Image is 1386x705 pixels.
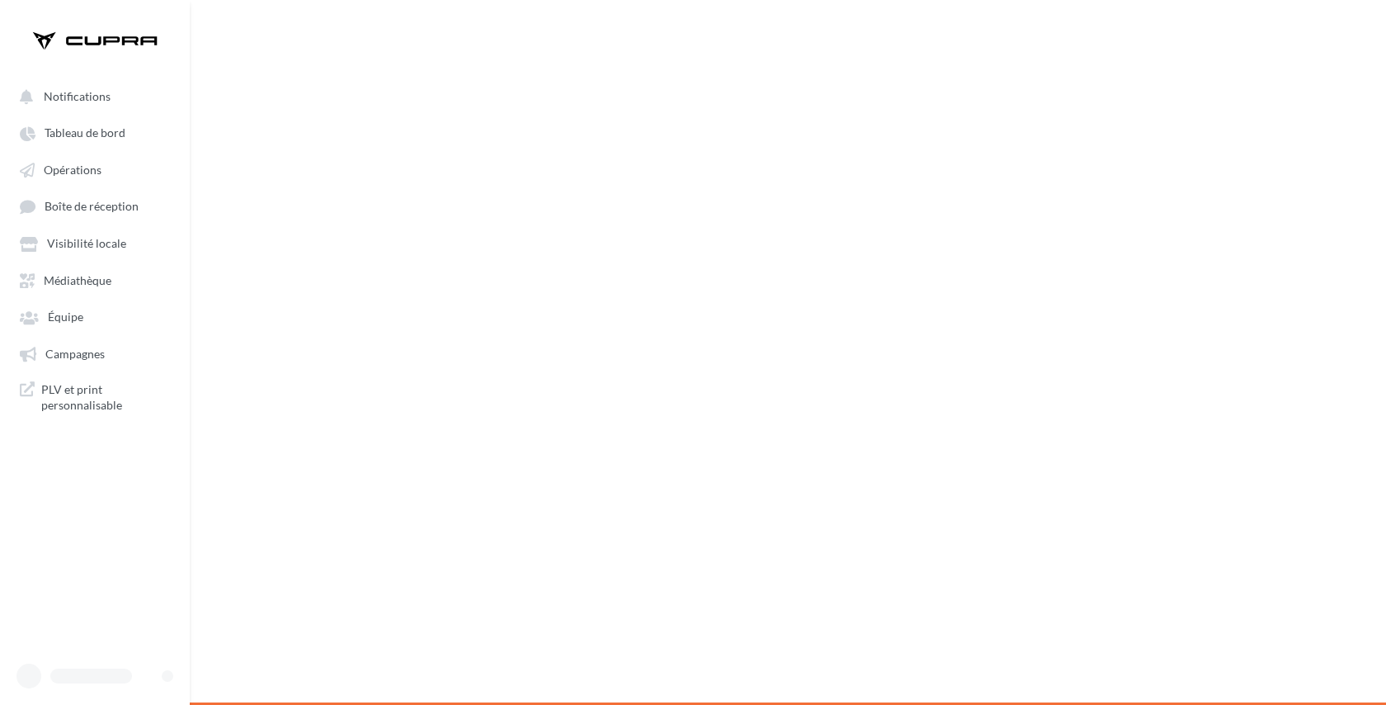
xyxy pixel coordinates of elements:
[10,117,180,147] a: Tableau de bord
[10,191,180,221] a: Boîte de réception
[10,338,180,368] a: Campagnes
[45,126,125,140] span: Tableau de bord
[10,228,180,258] a: Visibilité locale
[41,381,170,414] span: PLV et print personnalisable
[10,265,180,295] a: Médiathèque
[48,310,83,324] span: Équipe
[10,375,180,420] a: PLV et print personnalisable
[45,200,139,214] span: Boîte de réception
[10,81,173,111] button: Notifications
[10,154,180,184] a: Opérations
[10,301,180,331] a: Équipe
[44,89,111,103] span: Notifications
[47,237,126,251] span: Visibilité locale
[44,163,101,177] span: Opérations
[44,273,111,287] span: Médiathèque
[45,347,105,361] span: Campagnes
